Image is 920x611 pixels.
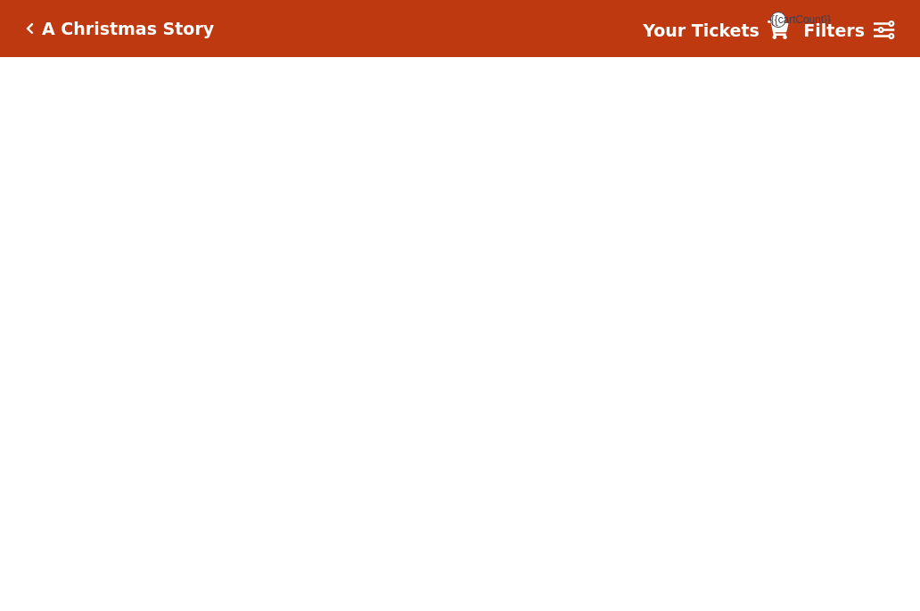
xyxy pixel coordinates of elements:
span: {{cartCount}} [770,12,786,28]
strong: Your Tickets [643,21,760,40]
h5: A Christmas Story [42,19,214,39]
strong: Filters [803,21,865,40]
a: Your Tickets {{cartCount}} [643,18,789,44]
a: Click here to go back to filters [26,22,34,35]
a: Filters [803,18,894,44]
